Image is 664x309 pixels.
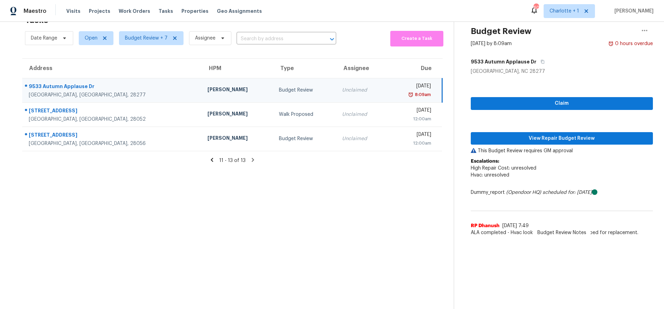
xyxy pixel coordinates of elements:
span: View Repair Budget Review [476,134,647,143]
div: [GEOGRAPHIC_DATA], NC 28277 [471,68,653,75]
span: Budget Review + 7 [125,35,168,42]
p: This Budget Review requires GM approval [471,147,653,154]
div: [STREET_ADDRESS] [29,131,196,140]
span: [DATE] 7:49 [502,223,529,228]
span: Projects [89,8,110,15]
h2: Budget Review [471,28,531,35]
span: Budget Review Notes [533,229,590,236]
div: 0 hours overdue [614,40,653,47]
div: [PERSON_NAME] [207,135,268,143]
th: Due [387,59,442,78]
button: Claim [471,97,653,110]
h2: Tasks [25,17,48,24]
i: (Opendoor HQ) [506,190,541,195]
button: Open [327,34,337,44]
div: Walk Proposed [279,111,331,118]
span: Date Range [31,35,57,42]
span: Properties [181,8,208,15]
div: [DATE] by 8:09am [471,40,512,47]
span: Create a Task [394,35,440,43]
div: 12:00am [392,140,431,147]
span: Hvac: unresolved [471,173,509,178]
div: Unclaimed [342,135,381,142]
button: View Repair Budget Review [471,132,653,145]
span: Open [85,35,97,42]
div: [DATE] [392,131,431,140]
div: [DATE] [392,83,431,91]
span: Charlotte + 1 [550,8,579,15]
div: [GEOGRAPHIC_DATA], [GEOGRAPHIC_DATA], 28277 [29,92,196,98]
div: 60 [534,4,538,11]
b: Escalations: [471,159,499,164]
span: RP Dhanush [471,222,500,229]
div: [PERSON_NAME] [207,86,268,95]
h5: 9533 Autumn Applause Dr [471,58,536,65]
div: 8:09am [414,91,431,98]
div: Budget Review [279,87,331,94]
div: [DATE] [392,107,431,115]
span: Tasks [159,9,173,14]
span: High Repair Cost: unresolved [471,166,536,171]
button: Copy Address [536,55,546,68]
div: [STREET_ADDRESS] [29,107,196,116]
div: [PERSON_NAME] [207,110,268,119]
span: Geo Assignments [217,8,262,15]
div: Budget Review [279,135,331,142]
button: Create a Task [390,31,443,46]
input: Search by address [237,34,317,44]
th: Assignee [337,59,387,78]
span: Work Orders [119,8,150,15]
span: Claim [476,99,647,108]
span: Maestro [24,8,46,15]
div: 12:00am [392,115,431,122]
i: scheduled for: [DATE] [543,190,592,195]
img: Overdue Alarm Icon [608,40,614,47]
img: Overdue Alarm Icon [408,91,414,98]
span: ALA completed - Hvac looks to be dated hence scoped for replacement. [471,229,653,236]
th: HPM [202,59,273,78]
div: 9533 Autumn Applause Dr [29,83,196,92]
div: Unclaimed [342,87,381,94]
span: [PERSON_NAME] [612,8,654,15]
span: Visits [66,8,80,15]
span: 11 - 13 of 13 [219,158,246,163]
div: [GEOGRAPHIC_DATA], [GEOGRAPHIC_DATA], 28056 [29,140,196,147]
span: Assignee [195,35,215,42]
div: [GEOGRAPHIC_DATA], [GEOGRAPHIC_DATA], 28052 [29,116,196,123]
th: Type [273,59,337,78]
div: Dummy_report [471,189,653,196]
div: Unclaimed [342,111,381,118]
th: Address [22,59,202,78]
